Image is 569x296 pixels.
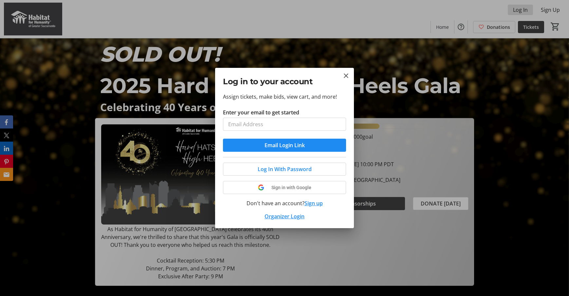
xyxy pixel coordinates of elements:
span: Log In With Password [258,165,312,173]
button: Email Login Link [223,139,346,152]
input: Email Address [223,118,346,131]
button: Sign up [304,199,323,207]
a: Organizer Login [265,213,304,220]
p: Assign tickets, make bids, view cart, and more! [223,93,346,101]
button: Sign in with Google [223,181,346,194]
div: Don't have an account? [223,199,346,207]
span: Email Login Link [265,141,305,149]
span: Sign in with Google [271,185,311,190]
label: Enter your email to get started [223,109,299,116]
button: Close [342,72,350,80]
button: Log In With Password [223,163,346,176]
h2: Log in to your account [223,76,346,88]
